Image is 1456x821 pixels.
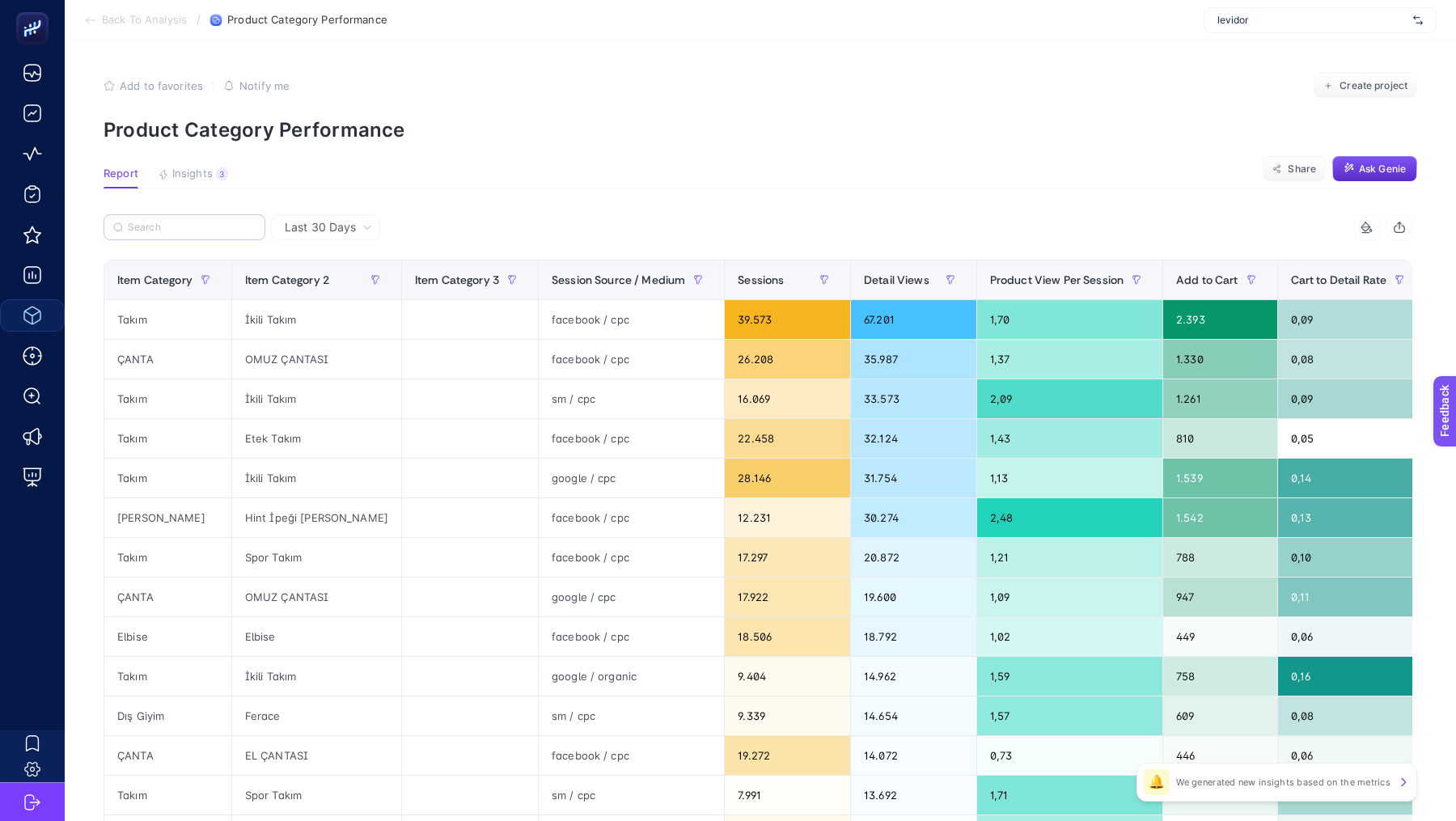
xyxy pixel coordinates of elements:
div: 446 [1163,736,1277,775]
div: ÇANTA [104,340,231,379]
div: Takım [104,538,231,577]
div: 14.654 [851,696,976,735]
div: 0,06 [1278,617,1426,656]
div: 0,11 [1278,578,1426,616]
div: 0,09 [1278,379,1426,418]
div: 12.231 [725,498,850,537]
div: 0,08 [1278,340,1426,379]
div: 18.506 [725,617,850,656]
div: 14.072 [851,736,976,775]
div: facebook / cpc [539,498,724,537]
span: levidor [1217,14,1407,27]
div: 788 [1163,538,1277,577]
div: 19.272 [725,736,850,775]
div: 28.146 [725,459,850,497]
div: 20.872 [851,538,976,577]
input: Search [128,222,256,234]
div: facebook / cpc [539,340,724,379]
div: 30.274 [851,498,976,537]
div: 449 [1163,617,1277,656]
div: 9.339 [725,696,850,735]
div: 0,14 [1278,459,1426,497]
div: 1,70 [977,300,1162,339]
div: 19.600 [851,578,976,616]
div: Ferace [232,696,401,735]
div: [PERSON_NAME] [104,498,231,537]
div: Etek Takım [232,419,401,458]
div: 1,43 [977,419,1162,458]
span: Product View Per Session [990,273,1124,286]
div: google / cpc [539,578,724,616]
img: svg%3e [1413,12,1423,28]
div: Hint İpeği [PERSON_NAME] [232,498,401,537]
div: İkili Takım [232,459,401,497]
div: 9.404 [725,657,850,696]
span: Back To Analysis [102,14,187,27]
div: 0,05 [1278,419,1426,458]
span: Add to favorites [120,79,203,92]
span: Insights [172,167,213,180]
div: 1,57 [977,696,1162,735]
div: 32.124 [851,419,976,458]
div: İkili Takım [232,379,401,418]
div: facebook / cpc [539,736,724,775]
div: Spor Takım [232,776,401,815]
div: 810 [1163,419,1277,458]
div: facebook / cpc [539,617,724,656]
div: 1,59 [977,657,1162,696]
div: sm / cpc [539,379,724,418]
span: Ask Genie [1359,163,1406,176]
div: 35.987 [851,340,976,379]
div: google / organic [539,657,724,696]
div: 14.962 [851,657,976,696]
div: 1,02 [977,617,1162,656]
div: ÇANTA [104,578,231,616]
div: facebook / cpc [539,419,724,458]
div: İkili Takım [232,300,401,339]
div: Takım [104,657,231,696]
div: Dış Giyim [104,696,231,735]
div: 758 [1163,657,1277,696]
div: Elbise [232,617,401,656]
div: Takım [104,379,231,418]
div: 🔔 [1144,769,1170,795]
div: 2,48 [977,498,1162,537]
div: 1.261 [1163,379,1277,418]
span: Add to Cart [1176,273,1238,286]
span: Detail Views [864,273,929,286]
div: 3 [216,167,228,180]
div: 1,21 [977,538,1162,577]
span: Product Category Performance [227,14,387,27]
span: Sessions [738,273,784,286]
div: facebook / cpc [539,538,724,577]
div: 0,13 [1278,498,1426,537]
div: 0,16 [1278,657,1426,696]
p: We generated new insights based on the metrics [1176,776,1390,789]
div: 1.330 [1163,340,1277,379]
span: Session Source / Medium [552,273,685,286]
div: facebook / cpc [539,300,724,339]
div: OMUZ ÇANTASI [232,340,401,379]
div: EL ÇANTASI [232,736,401,775]
button: Ask Genie [1332,156,1417,182]
div: Spor Takım [232,538,401,577]
div: 0,08 [1278,696,1426,735]
div: 1,09 [977,578,1162,616]
div: 67.201 [851,300,976,339]
div: sm / cpc [539,696,724,735]
div: İkili Takım [232,657,401,696]
div: 31.754 [851,459,976,497]
span: Item Category [117,273,193,286]
button: Notify me [223,79,290,92]
div: ÇANTA [104,736,231,775]
div: 22.458 [725,419,850,458]
div: 1.539 [1163,459,1277,497]
div: Takım [104,776,231,815]
div: 16.069 [725,379,850,418]
div: 0,06 [1278,736,1426,775]
div: 609 [1163,696,1277,735]
div: 26.208 [725,340,850,379]
div: 2.393 [1163,300,1277,339]
span: Item Category 3 [415,273,499,286]
span: Report [104,167,138,180]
